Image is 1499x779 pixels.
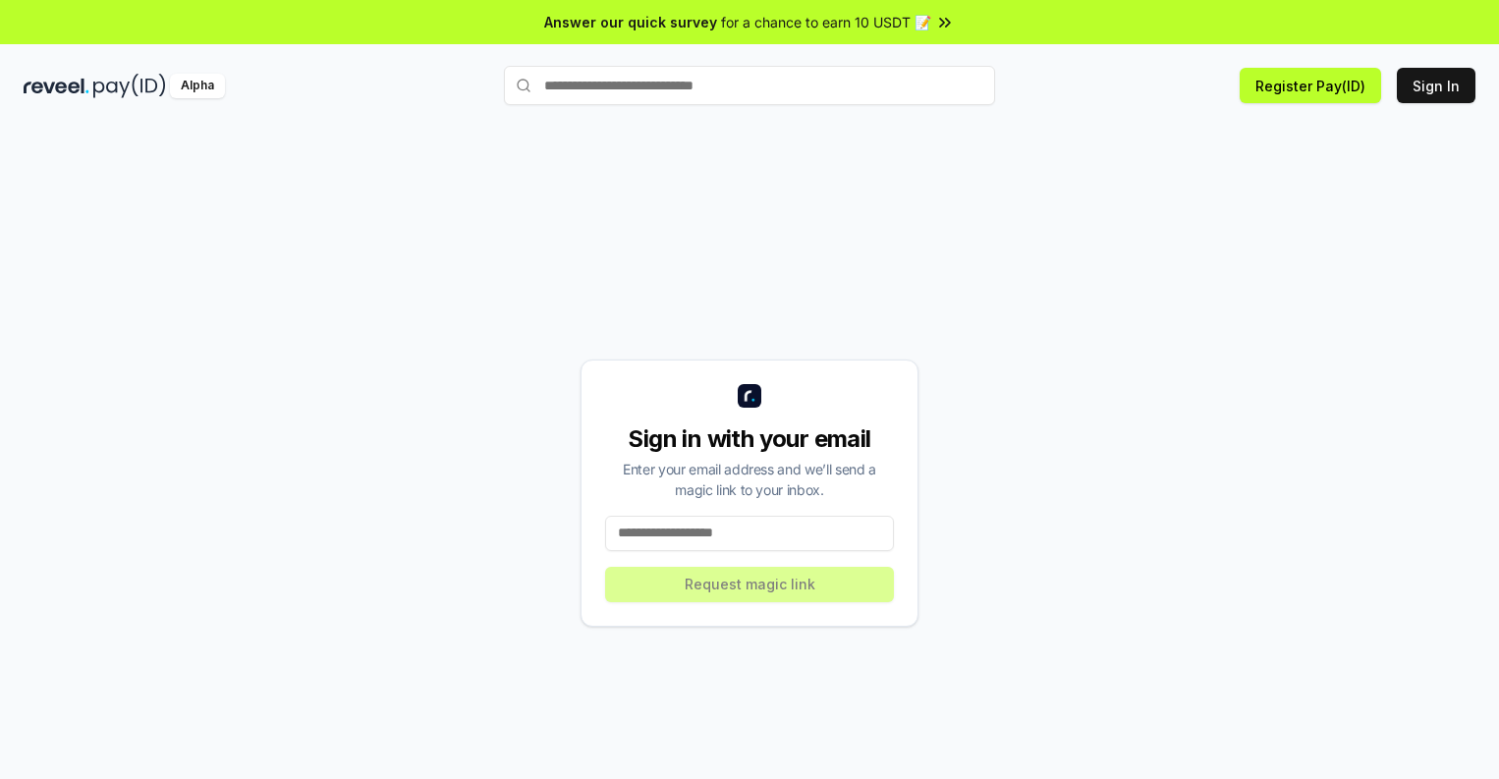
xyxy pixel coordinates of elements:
span: Answer our quick survey [544,12,717,32]
div: Enter your email address and we’ll send a magic link to your inbox. [605,459,894,500]
img: pay_id [93,74,166,98]
button: Sign In [1397,68,1475,103]
div: Sign in with your email [605,423,894,455]
button: Register Pay(ID) [1240,68,1381,103]
div: Alpha [170,74,225,98]
span: for a chance to earn 10 USDT 📝 [721,12,931,32]
img: reveel_dark [24,74,89,98]
img: logo_small [738,384,761,408]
